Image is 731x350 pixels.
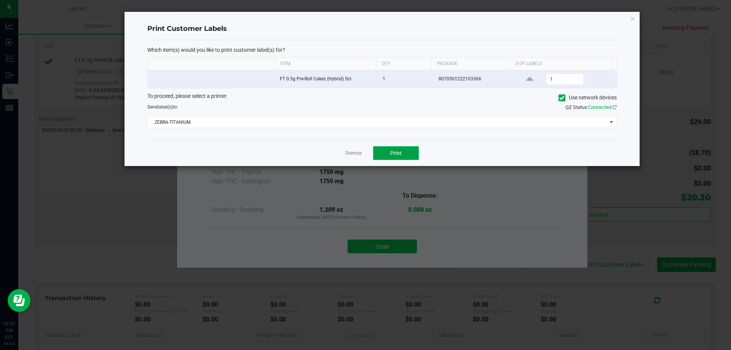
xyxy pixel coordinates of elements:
[509,58,611,70] th: # of labels
[434,70,514,88] td: 8070501222103366
[147,24,617,34] h4: Print Customer Labels
[8,289,30,312] iframe: Resource center
[158,104,173,110] span: label(s)
[148,117,607,128] span: ZEBRA-TITANIUM
[378,70,434,88] td: 1
[390,150,402,156] span: Print
[147,104,178,110] span: Send to:
[559,94,617,102] label: Use network devices
[431,58,509,70] th: Package
[142,92,622,104] div: To proceed, please select a printer.
[588,104,611,110] span: Connected
[376,58,431,70] th: Qty
[345,150,362,157] a: Dismiss
[147,46,617,53] p: Which item(s) would you like to print customer label(s) for?
[565,104,617,110] span: QZ Status:
[274,58,376,70] th: Item
[275,70,378,88] td: FT 0.5g Pre-Roll Cakez (Hybrid) 5ct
